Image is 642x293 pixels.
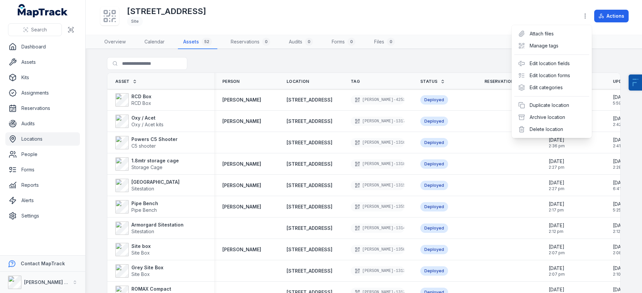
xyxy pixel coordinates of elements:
[514,111,589,123] div: Archive location
[514,99,589,111] div: Duplicate location
[514,57,589,69] div: Edit location fields
[514,69,589,82] div: Edit location forms
[514,40,589,52] div: Manage tags
[514,82,589,94] div: Edit categories
[514,123,589,135] div: Delete location
[514,28,589,40] div: Attach files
